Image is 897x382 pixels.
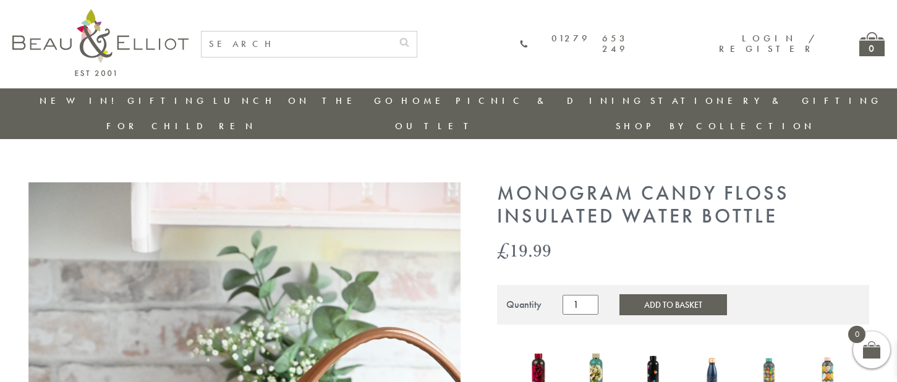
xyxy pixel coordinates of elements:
bdi: 19.99 [497,237,551,263]
button: Add to Basket [619,294,727,315]
input: SEARCH [202,32,392,57]
a: Lunch On The Go [213,95,396,107]
a: Home [401,95,451,107]
span: 0 [848,326,865,343]
a: 01279 653 249 [520,33,629,55]
h1: Monogram Candy Floss Insulated Water Bottle [497,182,869,228]
a: 0 [859,32,885,56]
img: logo [12,9,189,76]
input: Product quantity [563,295,598,315]
a: New in! [40,95,122,107]
a: Gifting [127,95,208,107]
a: Shop by collection [616,120,815,132]
a: For Children [106,120,257,132]
div: Quantity [506,299,542,310]
span: £ [497,237,509,263]
a: Outlet [395,120,477,132]
a: Picnic & Dining [456,95,645,107]
a: Stationery & Gifting [650,95,882,107]
a: Login / Register [719,32,816,55]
